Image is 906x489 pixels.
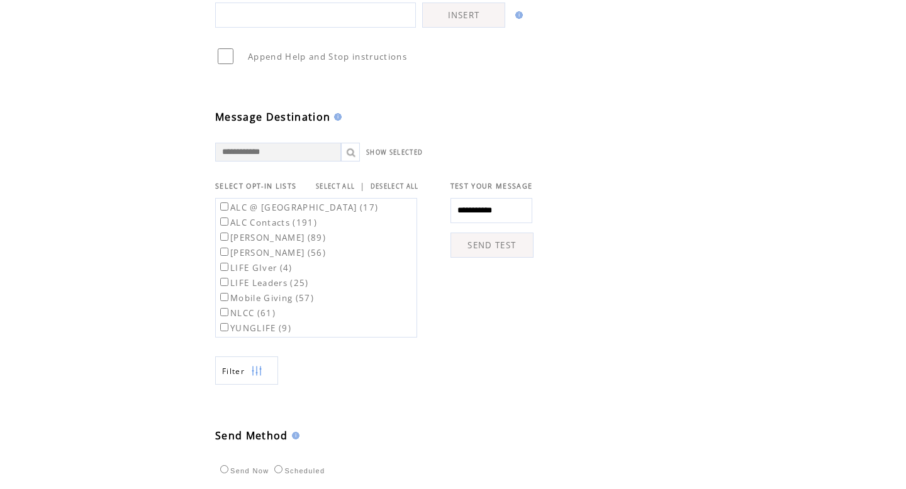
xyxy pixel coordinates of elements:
[220,263,228,271] input: LIFE GIver (4)
[220,308,228,316] input: NLCC (61)
[217,467,269,475] label: Send Now
[220,323,228,331] input: YUNGLIFE (9)
[215,356,278,385] a: Filter
[220,248,228,256] input: [PERSON_NAME] (56)
[218,232,326,243] label: [PERSON_NAME] (89)
[512,11,523,19] img: help.gif
[218,202,378,213] label: ALC @ [GEOGRAPHIC_DATA] (17)
[215,110,330,124] span: Message Destination
[220,465,228,473] input: Send Now
[248,51,407,62] span: Append Help and Stop instructions
[220,233,228,241] input: [PERSON_NAME] (89)
[218,277,309,288] label: LIFE Leaders (25)
[274,465,282,473] input: Scheduled
[215,182,296,190] span: SELECT OPT-IN LISTS
[218,262,293,273] label: LIFE GIver (4)
[271,467,325,475] label: Scheduled
[366,148,423,157] a: SHOW SELECTED
[450,182,533,190] span: TEST YOUR MESSAGE
[316,182,355,190] a: SELECT ALL
[215,429,288,442] span: Send Method
[330,113,342,121] img: help.gif
[422,3,505,28] a: INSERT
[371,182,419,190] a: DESELECT ALL
[360,180,365,192] span: |
[220,202,228,211] input: ALC @ [GEOGRAPHIC_DATA] (17)
[222,366,245,376] span: Show filters
[220,217,228,226] input: ALC Contacts (191)
[288,432,299,439] img: help.gif
[220,278,228,286] input: LIFE Leaders (25)
[218,292,314,304] label: Mobile Giving (57)
[450,233,534,258] a: SEND TEST
[218,217,317,228] label: ALC Contacts (191)
[251,357,262,385] img: filters.png
[218,322,291,334] label: YUNGLIFE (9)
[218,307,276,319] label: NLCC (61)
[218,247,326,258] label: [PERSON_NAME] (56)
[220,293,228,301] input: Mobile Giving (57)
